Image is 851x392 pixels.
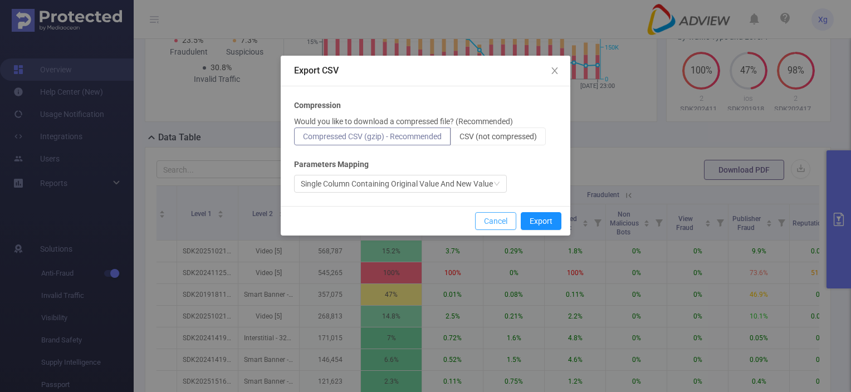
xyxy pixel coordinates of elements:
span: CSV (not compressed) [459,132,537,141]
div: Single Column Containing Original Value And New Value [301,175,493,192]
button: Export [521,212,561,230]
div: Export CSV [294,65,557,77]
i: icon: close [550,66,559,75]
p: Would you like to download a compressed file? (Recommended) [294,116,513,128]
button: Close [539,56,570,87]
i: icon: down [493,180,500,188]
b: Parameters Mapping [294,159,369,170]
span: Compressed CSV (gzip) - Recommended [303,132,442,141]
b: Compression [294,100,341,111]
button: Cancel [475,212,516,230]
